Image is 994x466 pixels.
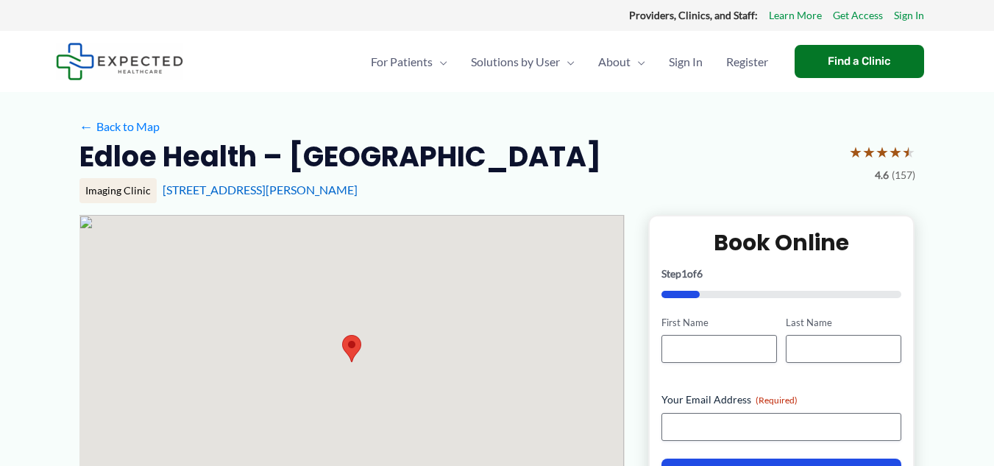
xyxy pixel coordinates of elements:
a: Sign In [894,6,924,25]
span: ← [79,119,93,133]
span: About [598,36,631,88]
a: Sign In [657,36,714,88]
span: ★ [889,138,902,166]
a: [STREET_ADDRESS][PERSON_NAME] [163,183,358,197]
label: First Name [661,316,777,330]
span: Menu Toggle [433,36,447,88]
span: Sign In [669,36,703,88]
span: Solutions by User [471,36,560,88]
span: Menu Toggle [631,36,645,88]
a: Solutions by UserMenu Toggle [459,36,586,88]
img: Expected Healthcare Logo - side, dark font, small [56,43,183,80]
span: (157) [892,166,915,185]
a: For PatientsMenu Toggle [359,36,459,88]
h2: Edloe Health – [GEOGRAPHIC_DATA] [79,138,601,174]
a: AboutMenu Toggle [586,36,657,88]
div: Imaging Clinic [79,178,157,203]
a: Learn More [769,6,822,25]
label: Your Email Address [661,392,902,407]
span: ★ [902,138,915,166]
h2: Book Online [661,228,902,257]
span: (Required) [756,395,798,406]
p: Step of [661,269,902,279]
strong: Providers, Clinics, and Staff: [629,9,758,21]
nav: Primary Site Navigation [359,36,780,88]
span: For Patients [371,36,433,88]
span: Register [726,36,768,88]
span: 4.6 [875,166,889,185]
span: ★ [849,138,862,166]
span: Menu Toggle [560,36,575,88]
a: Register [714,36,780,88]
a: Get Access [833,6,883,25]
span: ★ [876,138,889,166]
a: Find a Clinic [795,45,924,78]
span: 1 [681,267,687,280]
span: ★ [862,138,876,166]
a: ←Back to Map [79,116,160,138]
span: 6 [697,267,703,280]
label: Last Name [786,316,901,330]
